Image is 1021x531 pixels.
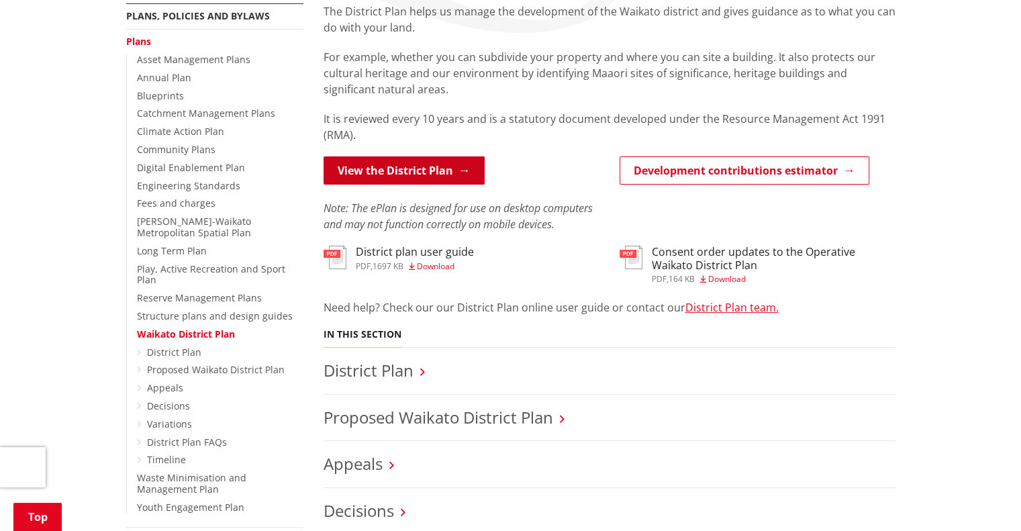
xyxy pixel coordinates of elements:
[669,273,695,285] span: 164 KB
[324,246,474,270] a: District plan user guide pdf,1697 KB Download
[137,244,207,257] a: Long Term Plan
[126,35,151,48] a: Plans
[417,260,454,272] span: Download
[324,201,593,232] em: Note: The ePlan is designed for use on desktop computers and may not function correctly on mobile...
[708,273,746,285] span: Download
[137,179,240,192] a: Engineering Standards
[324,329,401,340] h5: In this section
[324,299,895,316] p: Need help? Check our our District Plan online user guide or contact our
[147,399,190,412] a: Decisions
[324,49,895,97] p: For example, whether you can subdivide your property and where you can site a building. It also p...
[685,300,779,315] a: District Plan team.
[324,156,485,185] a: View the District Plan
[652,275,895,283] div: ,
[147,346,201,358] a: District Plan
[620,156,869,185] a: Development contributions estimator
[324,3,895,36] p: The District Plan helps us manage the development of the Waikato district and gives guidance as t...
[137,471,246,495] a: Waste Minimisation and Management Plan
[126,9,270,22] a: Plans, policies and bylaws
[324,111,895,143] p: It is reviewed every 10 years and is a statutory document developed under the Resource Management...
[620,246,895,283] a: Consent order updates to the Operative Waikato District Plan pdf,164 KB Download
[137,71,191,84] a: Annual Plan
[137,215,251,239] a: [PERSON_NAME]-Waikato Metropolitan Spatial Plan
[356,262,474,271] div: ,
[324,452,383,475] a: Appeals
[147,436,227,448] a: District Plan FAQs
[324,359,414,381] a: District Plan
[324,499,394,522] a: Decisions
[137,107,275,119] a: Catchment Management Plans
[137,143,215,156] a: Community Plans
[147,453,186,466] a: Timeline
[620,246,642,269] img: document-pdf.svg
[652,246,895,271] h3: Consent order updates to the Operative Waikato District Plan
[356,260,371,272] span: pdf
[147,418,192,430] a: Variations
[137,161,245,174] a: Digital Enablement Plan
[137,197,215,209] a: Fees and charges
[147,363,285,376] a: Proposed Waikato District Plan
[137,291,262,304] a: Reserve Management Plans
[137,328,235,340] a: Waikato District Plan
[137,125,224,138] a: Climate Action Plan
[137,262,285,287] a: Play, Active Recreation and Sport Plan
[137,501,244,514] a: Youth Engagement Plan
[652,273,667,285] span: pdf
[373,260,403,272] span: 1697 KB
[324,246,346,269] img: document-pdf.svg
[137,89,184,102] a: Blueprints
[959,475,1008,523] iframe: Messenger Launcher
[137,53,250,66] a: Asset Management Plans
[137,309,293,322] a: Structure plans and design guides
[13,503,62,531] a: Top
[324,406,553,428] a: Proposed Waikato District Plan
[147,381,183,394] a: Appeals
[356,246,474,258] h3: District plan user guide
